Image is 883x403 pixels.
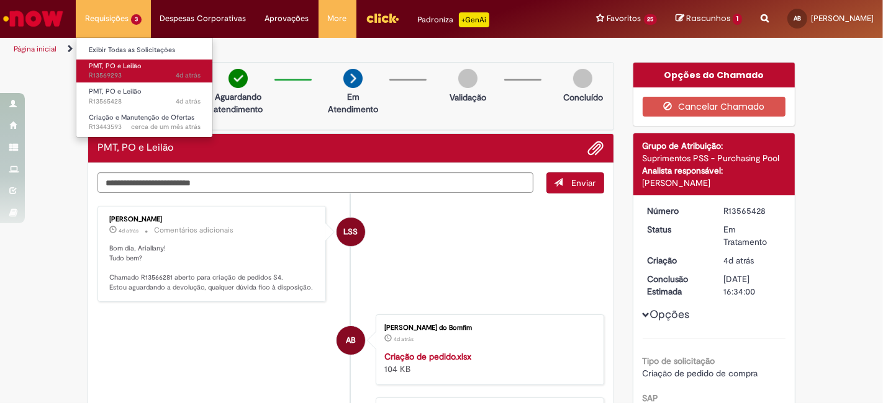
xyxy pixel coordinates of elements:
span: AB [346,325,356,355]
small: Comentários adicionais [154,225,233,236]
span: Rascunhos [686,12,731,24]
a: Rascunhos [676,13,742,25]
p: +GenAi [459,12,489,27]
dt: Criação [638,254,715,267]
span: AB [794,14,801,22]
div: Suprimentos PSS - Purchasing Pool [643,152,786,164]
span: Favoritos [607,12,641,25]
span: cerca de um mês atrás [131,122,201,131]
div: 25/09/2025 09:33:55 [723,254,781,267]
span: 4d atrás [176,97,201,106]
img: img-circle-grey.png [458,69,478,88]
div: Padroniza [418,12,489,27]
p: Validação [450,91,486,104]
span: 4d atrás [119,227,138,234]
span: 1 [733,14,742,25]
span: [PERSON_NAME] [811,13,874,24]
div: [PERSON_NAME] [109,216,316,223]
button: Cancelar Chamado [643,97,786,117]
span: Criação e Manutenção de Ofertas [89,113,194,122]
div: Analista responsável: [643,164,786,177]
span: Criação de pedido de compra [643,368,758,379]
dt: Conclusão Estimada [638,273,715,298]
img: ServiceNow [1,6,65,31]
dt: Número [638,205,715,217]
textarea: Digite sua mensagem aqui... [97,172,533,193]
span: Aprovações [265,12,309,25]
span: Despesas Corporativas [160,12,247,25]
p: Em Atendimento [323,91,383,115]
div: Em Tratamento [723,223,781,248]
span: LSS [343,217,358,247]
div: [PERSON_NAME] [643,177,786,189]
time: 25/09/2025 09:33:43 [394,335,414,343]
div: 104 KB [384,350,591,375]
div: Grupo de Atribuição: [643,139,786,152]
span: R13565428 [89,97,201,107]
div: [DATE] 16:34:00 [723,273,781,298]
ul: Requisições [76,37,213,138]
img: img-circle-grey.png [573,69,592,88]
span: PMT, PO e Leilão [89,87,142,96]
span: R13569293 [89,71,201,81]
a: Página inicial [14,44,57,54]
time: 25/09/2025 09:33:55 [723,255,754,266]
span: 4d atrás [394,335,414,343]
span: 3 [131,14,142,25]
span: More [328,12,347,25]
dt: Status [638,223,715,236]
p: Concluído [563,91,603,104]
a: Exibir Todas as Solicitações [76,43,213,57]
img: check-circle-green.png [229,69,248,88]
span: Enviar [572,177,596,188]
span: Requisições [85,12,129,25]
span: 4d atrás [176,71,201,80]
img: arrow-next.png [343,69,363,88]
div: Ariallany Christyne Bernardo do Bomfim [337,326,365,355]
span: R13443593 [89,122,201,132]
time: 26/09/2025 09:13:46 [176,71,201,80]
a: Aberto R13565428 : PMT, PO e Leilão [76,85,213,108]
div: [PERSON_NAME] do Bomfim [384,324,591,332]
a: Criação de pedido.xlsx [384,351,471,362]
h2: PMT, PO e Leilão Histórico de tíquete [97,143,173,154]
span: PMT, PO e Leilão [89,61,142,71]
a: Aberto R13443593 : Criação e Manutenção de Ofertas [76,111,213,134]
p: Bom dia, Ariallany! Tudo bem? Chamado R13566281 aberto para criação de pedidos S4. Estou aguardan... [109,244,316,293]
span: 4d atrás [723,255,754,266]
a: Aberto R13569293 : PMT, PO e Leilão [76,60,213,82]
span: 25 [644,14,658,25]
ul: Trilhas de página [9,38,579,61]
button: Adicionar anexos [588,140,604,156]
div: undefined Online [337,218,365,246]
b: Tipo de solicitação [643,355,715,366]
div: Opções do Chamado [633,63,795,87]
img: click_logo_yellow_360x200.png [366,9,399,27]
button: Enviar [546,172,604,193]
div: R13565428 [723,205,781,217]
p: Aguardando atendimento [208,91,268,115]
